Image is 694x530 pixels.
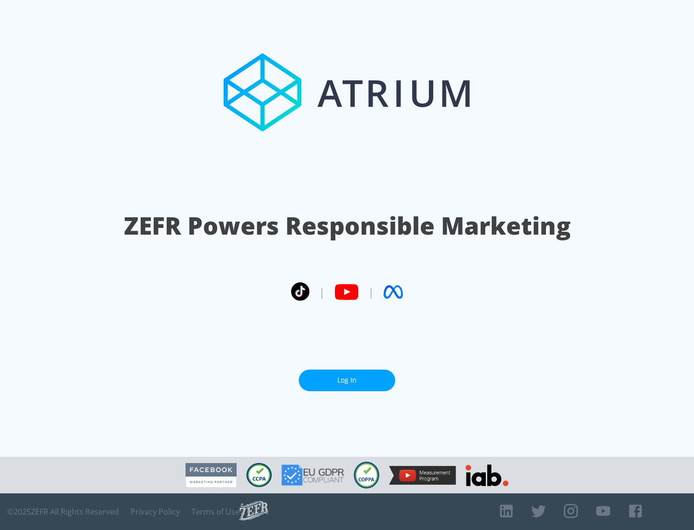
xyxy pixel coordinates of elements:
img: IAB [466,464,508,486]
img: GDPR Compliant [281,464,344,486]
span: | [319,285,325,299]
img: COPPA Compliant [354,462,379,489]
img: CCPA Compliant [246,463,272,487]
h1: ZEFR Powers Responsible Marketing [124,209,571,242]
img: Facebook Marketing Partner [186,463,237,488]
img: YouTube Measurement Program [389,466,456,485]
a: Privacy Policy [131,507,180,517]
span: | [368,285,374,299]
a: Log In [299,370,395,391]
a: Terms of Use [191,507,240,517]
span: © 2025 ZEFR All Rights Reserved [7,507,119,517]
